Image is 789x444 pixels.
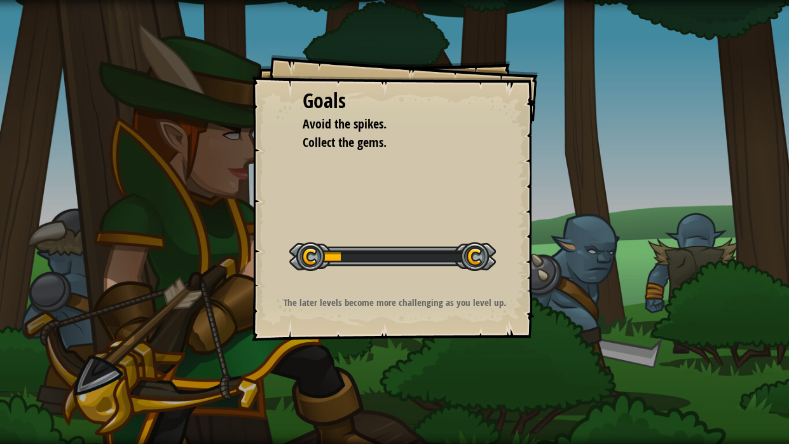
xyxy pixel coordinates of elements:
[287,134,484,152] li: Collect the gems.
[303,87,487,116] div: Goals
[268,296,523,309] p: The later levels become more challenging as you level up.
[303,134,387,151] span: Collect the gems.
[287,115,484,134] li: Avoid the spikes.
[303,115,387,132] span: Avoid the spikes.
